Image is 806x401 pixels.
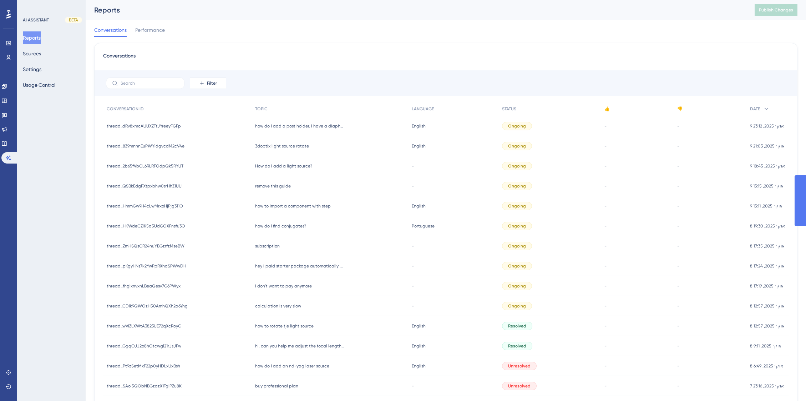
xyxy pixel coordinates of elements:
[255,303,301,309] span: calculation is very slow
[255,323,314,329] span: how to rotate tje light source
[604,363,607,369] span: -
[750,123,784,129] span: 9 אוק׳ 2025, 23:12
[677,383,679,389] span: -
[508,343,526,349] span: Resolved
[412,123,426,129] span: English
[107,183,182,189] span: thread_QSBkEdgFXtpxbhw0srHhZ1UU
[255,383,298,389] span: buy professional plan
[508,183,526,189] span: Ongoing
[412,243,414,249] span: -
[604,163,607,169] span: -
[412,143,426,149] span: English
[604,383,607,389] span: -
[755,4,797,16] button: Publish Changes
[508,243,526,249] span: Ongoing
[604,223,607,229] span: -
[103,52,136,65] span: Conversations
[604,283,607,289] span: -
[23,79,55,91] button: Usage Control
[677,203,679,209] span: -
[750,106,760,112] span: DATE
[750,343,781,349] span: 8 אוק׳ 2025, 9:11
[23,17,49,23] div: AI ASSISTANT
[207,80,217,86] span: Filter
[255,163,312,169] span: How do I add a light source?
[107,106,144,112] span: CONVERSATION ID
[604,106,610,112] span: 👍
[677,163,679,169] span: -
[107,263,186,269] span: thread_pKgyHNs7k2YwPpRXhaSPWwDH
[94,5,737,15] div: Reports
[604,123,607,129] span: -
[255,123,344,129] span: how do I add a post holder. I have a diaphragm with a post but I cannot seem to add a holder
[412,263,414,269] span: -
[750,143,785,149] span: 9 אוק׳ 2025, 21:03
[750,183,784,189] span: 9 אוק׳ 2025, 13:15
[750,163,785,169] span: 9 אוק׳ 2025, 18:45
[604,143,607,149] span: -
[604,243,607,249] span: -
[677,123,679,129] span: -
[255,263,344,269] span: hey i paid starter package automatically . stop the payment system
[255,243,280,249] span: subscription
[107,163,183,169] span: thread_2b65fVbCL6RLRFOdpQk5RYUT
[107,283,181,289] span: thread_fhglxnvxnLBeaQesv7G6PWyx
[508,203,526,209] span: Ongoing
[107,123,181,129] span: thread_dRv8xmcAUUXZTfJYreeyFGFp
[412,106,434,112] span: LANGUAGE
[107,343,181,349] span: thread_GgqOJJ2o8hOtcwgl21rJsJFw
[750,323,785,329] span: 8 אוק׳ 2025, 12:57
[107,303,188,309] span: thread_CDIk9QWOzH50AmhQXh2a6Yng
[412,343,426,349] span: English
[750,303,785,309] span: 8 אוק׳ 2025, 12:57
[94,26,127,34] span: Conversations
[412,163,414,169] span: -
[750,263,785,269] span: 8 אוק׳ 2025, 17:24
[604,263,607,269] span: -
[677,363,679,369] span: -
[677,243,679,249] span: -
[107,363,180,369] span: thread_Pt9zSetMxF22p0yHDLxUxBsh
[255,363,329,369] span: how do I add an nd-yag laser source
[412,223,435,229] span: Portuguese
[255,343,344,349] span: hi. can you help me adjust the focal length please?
[23,31,41,44] button: Reports
[502,106,516,112] span: STATUS
[677,263,679,269] span: -
[677,303,679,309] span: -
[677,183,679,189] span: -
[412,363,426,369] span: English
[508,363,531,369] span: Unresolved
[412,303,414,309] span: -
[508,303,526,309] span: Ongoing
[190,77,226,89] button: Filter
[508,163,526,169] span: Ongoing
[121,81,178,86] input: Search
[677,283,679,289] span: -
[677,323,679,329] span: -
[255,106,268,112] span: TOPIC
[677,343,679,349] span: -
[750,383,784,389] span: 7 אוק׳ 2025, 23:16
[255,283,312,289] span: i don't want to pay anymore
[508,383,531,389] span: Unresolved
[107,243,184,249] span: thread_ZmHSQsCR24nuYBGzrfzMseBW
[776,373,797,394] iframe: UserGuiding AI Assistant Launcher
[255,203,331,209] span: how to import a component with step
[604,323,607,329] span: -
[508,223,526,229] span: Ongoing
[255,223,306,229] span: how do I find conjugates?
[604,303,607,309] span: -
[107,383,182,389] span: thread_SAoI5QObNBGzazX1TgIPZu8K
[107,143,184,149] span: thread_8Z9mnnnEuPWYidgvcdM2cV4e
[508,323,526,329] span: Resolved
[604,343,607,349] span: -
[750,363,783,369] span: 8 אוק׳ 2025, 6:49
[508,283,526,289] span: Ongoing
[107,223,185,229] span: thread_HKWdeCZlK5a5UdGOXFnsfu3O
[677,106,683,112] span: 👎
[750,203,782,209] span: 9 אוק׳ 2025, 13:11
[65,17,82,23] div: BETA
[255,143,309,149] span: 3doptix light source rotate
[412,323,426,329] span: English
